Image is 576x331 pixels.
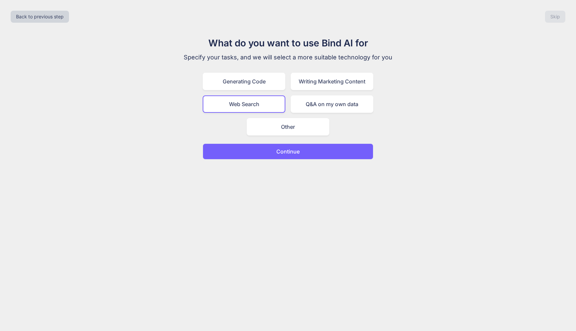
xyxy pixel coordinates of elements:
[545,11,565,23] button: Skip
[291,73,373,90] div: Writing Marketing Content
[291,95,373,113] div: Q&A on my own data
[176,53,400,62] p: Specify your tasks, and we will select a more suitable technology for you
[203,95,285,113] div: Web Search
[203,73,285,90] div: Generating Code
[11,11,69,23] button: Back to previous step
[247,118,329,135] div: Other
[176,36,400,50] h1: What do you want to use Bind AI for
[203,143,373,159] button: Continue
[276,147,300,155] p: Continue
